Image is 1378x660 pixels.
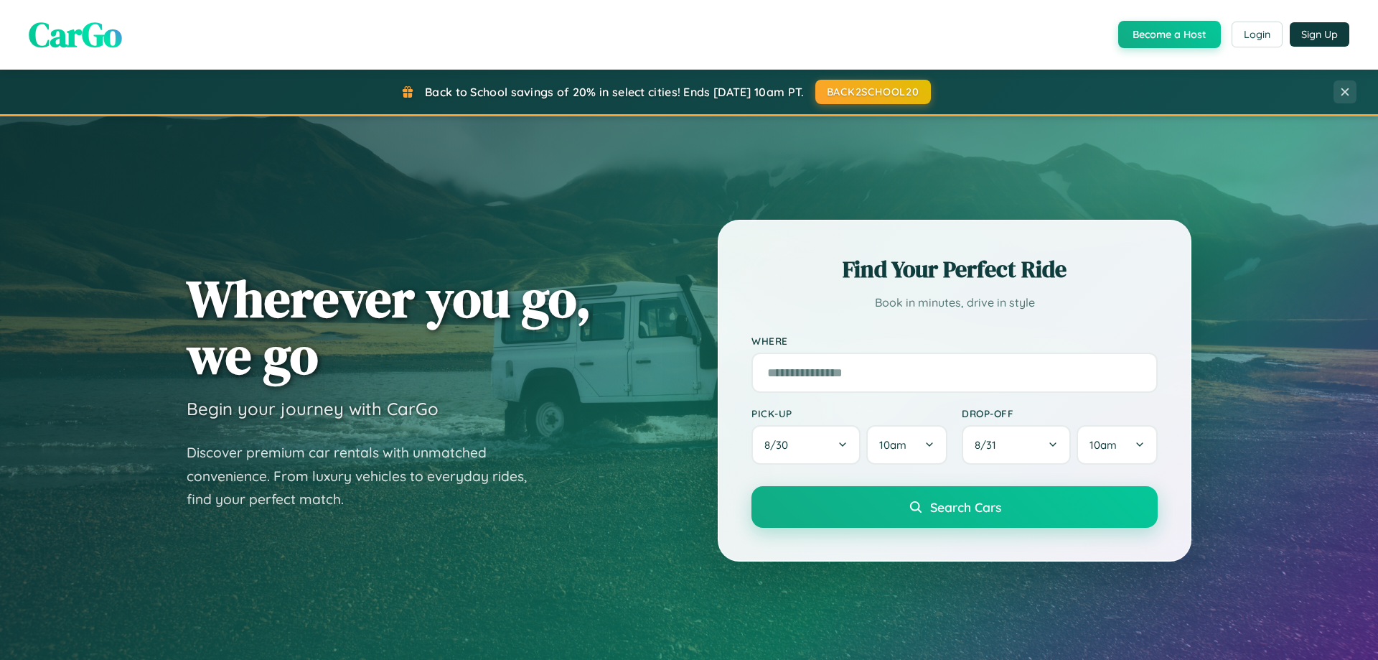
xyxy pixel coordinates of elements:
button: 8/31 [962,425,1071,465]
p: Discover premium car rentals with unmatched convenience. From luxury vehicles to everyday rides, ... [187,441,545,511]
label: Pick-up [751,407,947,419]
button: 8/30 [751,425,861,465]
button: 10am [866,425,947,465]
button: 10am [1077,425,1158,465]
label: Where [751,335,1158,347]
button: Login [1232,22,1283,47]
button: Sign Up [1290,22,1349,47]
span: 8 / 30 [764,438,795,452]
span: Back to School savings of 20% in select cities! Ends [DATE] 10am PT. [425,85,804,99]
p: Book in minutes, drive in style [751,292,1158,313]
h3: Begin your journey with CarGo [187,398,439,419]
span: 8 / 31 [975,438,1003,452]
button: Search Cars [751,486,1158,528]
span: CarGo [29,11,122,58]
label: Drop-off [962,407,1158,419]
h1: Wherever you go, we go [187,270,591,384]
span: Search Cars [930,499,1001,515]
span: 10am [879,438,906,452]
button: Become a Host [1118,21,1221,48]
span: 10am [1089,438,1117,452]
button: BACK2SCHOOL20 [815,80,931,104]
h2: Find Your Perfect Ride [751,254,1158,285]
